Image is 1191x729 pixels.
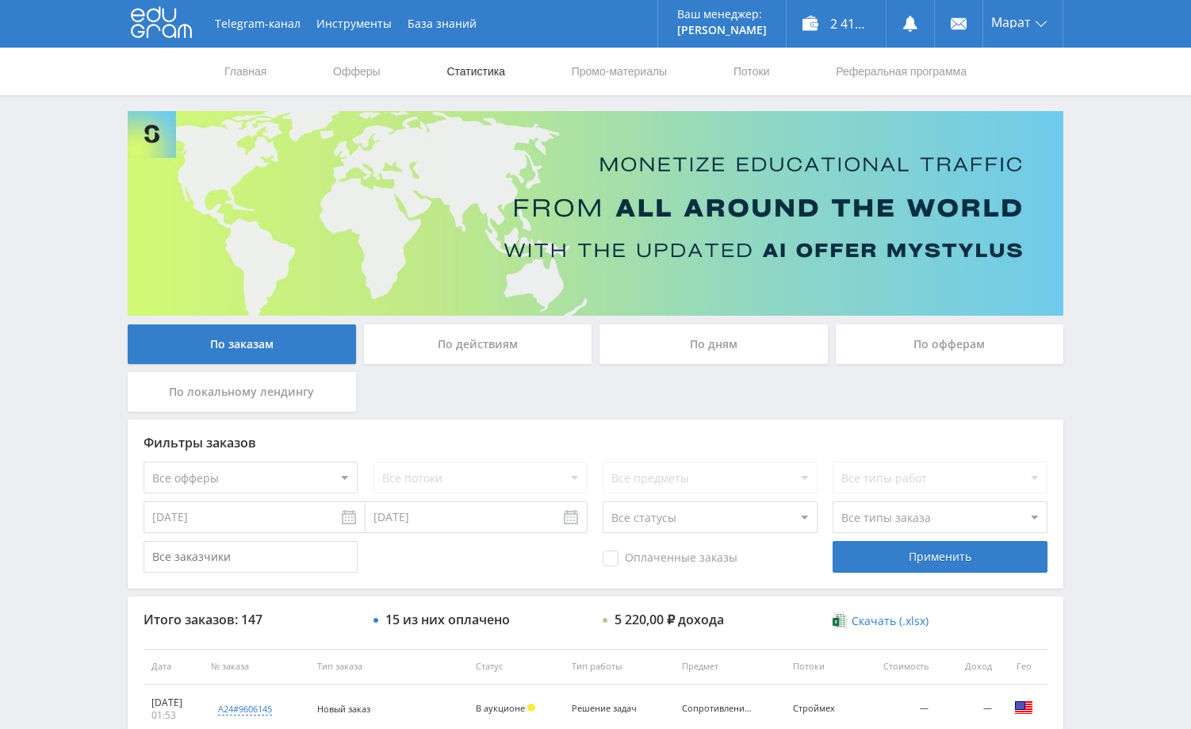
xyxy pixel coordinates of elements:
a: Офферы [331,48,382,95]
a: Статистика [445,48,507,95]
span: Оплаченные заказы [603,551,737,566]
div: Применить [833,541,1047,573]
div: По локальному лендингу [128,372,356,412]
a: Промо-материалы [570,48,668,95]
input: Все заказчики [144,541,358,573]
div: Фильтры заказов [144,435,1047,450]
div: По заказам [128,324,356,364]
span: Марат [991,16,1031,29]
a: Потоки [732,48,772,95]
a: Реферальная программа [834,48,968,95]
div: По действиям [364,324,592,364]
a: Главная [223,48,268,95]
p: Ваш менеджер: [677,8,767,21]
img: Banner [128,111,1063,316]
p: [PERSON_NAME] [677,24,767,36]
div: По дням [599,324,828,364]
div: По офферам [836,324,1064,364]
